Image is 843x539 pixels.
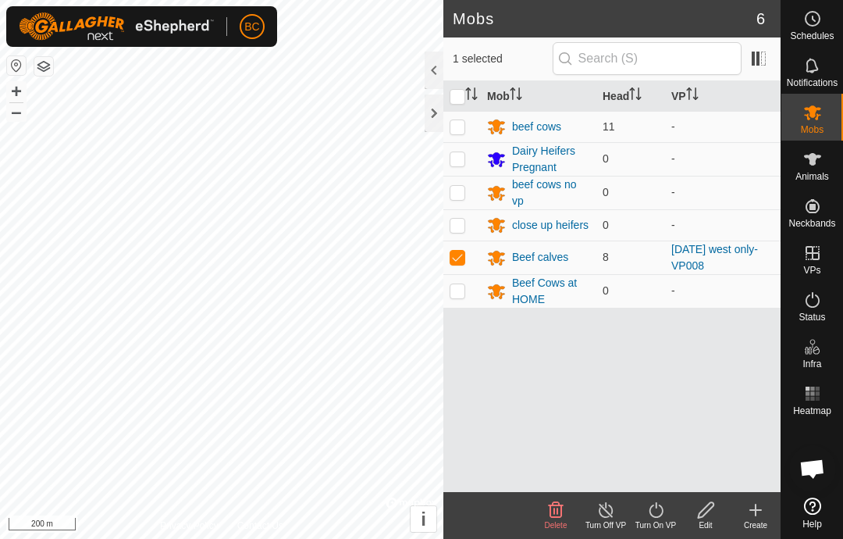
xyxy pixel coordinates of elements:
[788,219,835,228] span: Neckbands
[465,90,478,102] p-sorticon: Activate to sort
[481,81,596,112] th: Mob
[7,102,26,121] button: –
[603,186,609,198] span: 0
[801,125,823,134] span: Mobs
[512,249,568,266] div: Beef calves
[512,143,590,176] div: Dairy Heifers Pregnant
[453,9,756,28] h2: Mobs
[545,521,567,530] span: Delete
[793,406,831,416] span: Heatmap
[802,519,822,529] span: Help
[237,519,283,533] a: Contact Us
[512,275,590,308] div: Beef Cows at HOME
[160,519,219,533] a: Privacy Policy
[781,491,843,535] a: Help
[665,111,781,142] td: -
[34,57,53,76] button: Map Layers
[7,56,26,75] button: Reset Map
[681,519,731,531] div: Edit
[799,312,825,322] span: Status
[665,274,781,308] td: -
[603,284,609,297] span: 0
[7,82,26,101] button: +
[790,31,834,41] span: Schedules
[802,359,821,369] span: Infra
[603,152,609,165] span: 0
[512,217,589,234] div: close up heifers
[731,519,781,531] div: Create
[603,120,615,133] span: 11
[665,81,781,112] th: VP
[665,176,781,209] td: -
[665,142,781,176] td: -
[512,119,561,135] div: beef cows
[671,243,758,272] a: [DATE] west only-VP008
[596,81,665,112] th: Head
[603,251,609,263] span: 8
[795,172,829,181] span: Animals
[631,519,681,531] div: Turn On VP
[629,90,642,102] p-sorticon: Activate to sort
[803,266,820,275] span: VPs
[553,42,742,75] input: Search (S)
[421,509,426,530] span: i
[789,445,836,492] div: Open chat
[686,90,699,102] p-sorticon: Activate to sort
[453,51,553,67] span: 1 selected
[244,19,259,35] span: BC
[665,209,781,241] td: -
[787,78,838,87] span: Notifications
[411,506,436,532] button: i
[603,219,609,231] span: 0
[510,90,522,102] p-sorticon: Activate to sort
[581,519,631,531] div: Turn Off VP
[19,12,214,41] img: Gallagher Logo
[512,177,590,209] div: beef cows no vp
[756,7,765,30] span: 6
